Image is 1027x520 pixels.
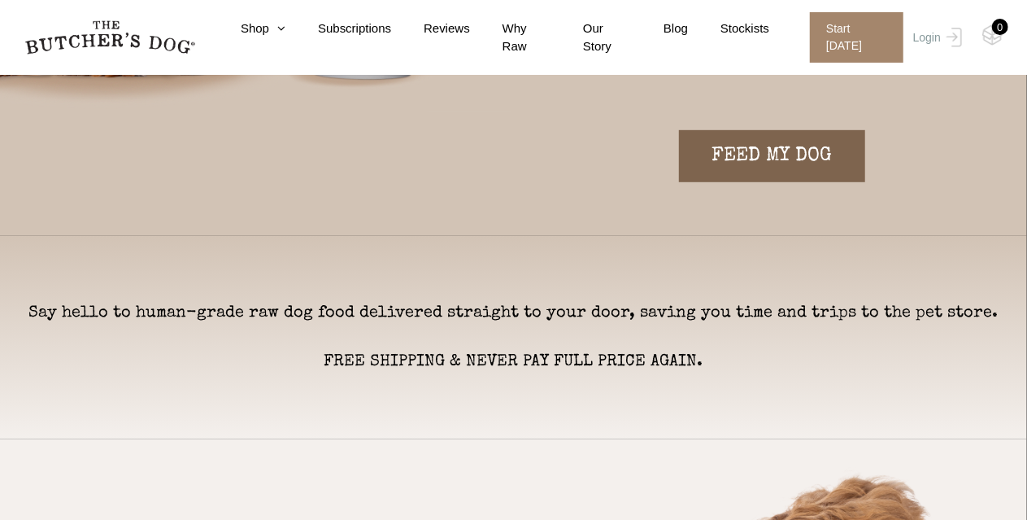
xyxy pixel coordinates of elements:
[631,20,688,38] a: Blog
[810,12,903,63] span: Start [DATE]
[982,24,1003,46] img: TBD_Cart-Empty.png
[208,20,285,38] a: Shop
[688,20,769,38] a: Stockists
[794,12,909,63] a: Start [DATE]
[550,20,631,56] a: Our Story
[909,12,962,63] a: Login
[679,130,865,182] a: FEED MY DOG
[391,20,470,38] a: Reviews
[992,19,1008,35] div: 0
[470,20,550,56] a: Why Raw
[285,20,391,38] a: Subscriptions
